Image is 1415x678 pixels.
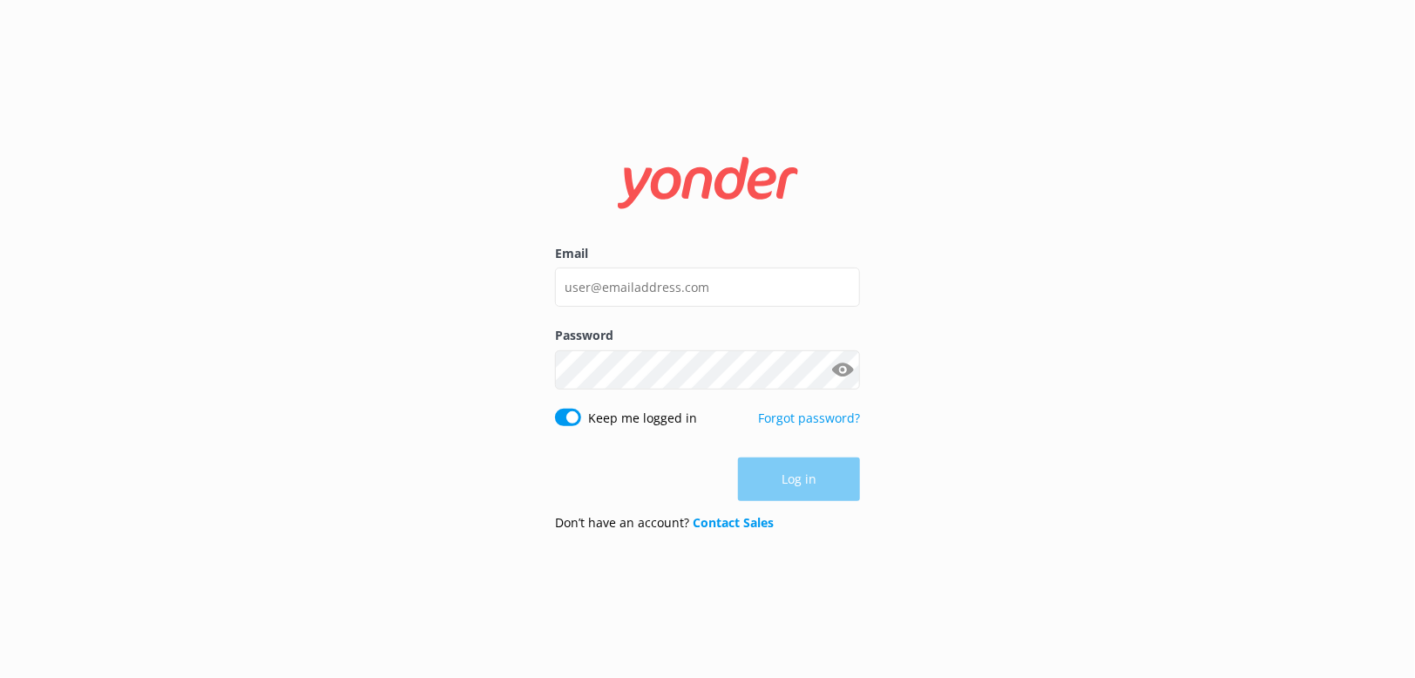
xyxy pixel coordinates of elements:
p: Don’t have an account? [555,513,774,532]
a: Forgot password? [758,410,860,426]
label: Email [555,244,860,263]
button: Show password [825,352,860,387]
label: Password [555,326,860,345]
input: user@emailaddress.com [555,268,860,307]
a: Contact Sales [693,514,774,531]
label: Keep me logged in [588,409,697,428]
